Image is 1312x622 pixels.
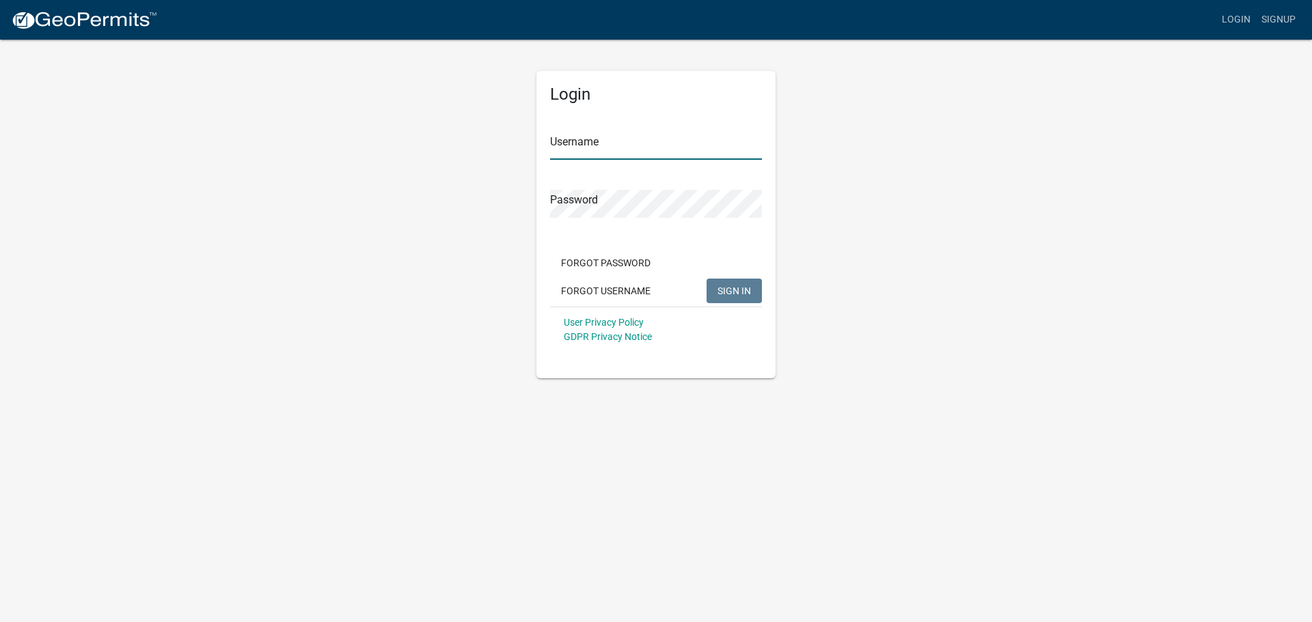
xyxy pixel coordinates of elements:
[564,317,644,328] a: User Privacy Policy
[1216,7,1256,33] a: Login
[1256,7,1301,33] a: Signup
[717,285,751,296] span: SIGN IN
[550,279,661,303] button: Forgot Username
[707,279,762,303] button: SIGN IN
[564,331,652,342] a: GDPR Privacy Notice
[550,85,762,104] h5: Login
[550,251,661,275] button: Forgot Password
